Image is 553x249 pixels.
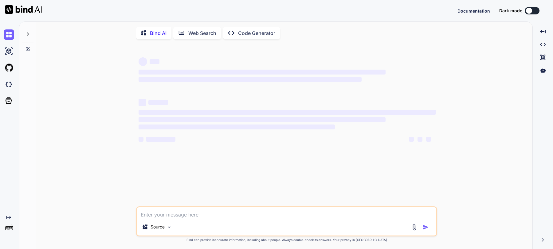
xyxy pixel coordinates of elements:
img: attachment [411,224,418,231]
span: ‌ [139,57,147,66]
img: Bind AI [5,5,42,14]
p: Code Generator [238,29,275,37]
span: ‌ [150,59,159,64]
img: ai-studio [4,46,14,56]
img: chat [4,29,14,40]
span: ‌ [139,77,362,82]
span: ‌ [148,100,168,105]
span: ‌ [139,70,385,75]
span: ‌ [426,137,431,142]
p: Bind can provide inaccurate information, including about people. Always double-check its answers.... [136,238,437,242]
img: githubLight [4,63,14,73]
span: ‌ [146,137,175,142]
span: ‌ [418,137,422,142]
p: Source [151,224,165,230]
p: Web Search [188,29,216,37]
p: Bind AI [150,29,167,37]
span: ‌ [139,124,335,129]
span: ‌ [139,99,146,106]
span: ‌ [139,137,143,142]
span: ‌ [139,117,385,122]
img: darkCloudIdeIcon [4,79,14,90]
img: Pick Models [167,224,172,230]
span: ‌ [409,137,414,142]
img: icon [423,224,429,230]
span: Dark mode [499,8,522,14]
span: ‌ [139,110,436,115]
button: Documentation [457,8,490,14]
